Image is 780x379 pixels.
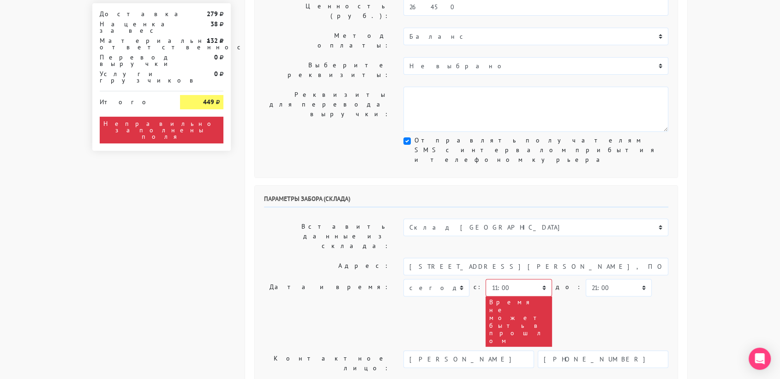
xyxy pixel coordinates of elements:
div: Услуги грузчиков [93,71,173,83]
strong: 0 [214,70,218,78]
div: Перевод выручки [93,54,173,67]
strong: 38 [210,20,218,28]
div: Наценка за вес [93,21,173,34]
strong: 449 [203,98,214,106]
label: Контактное лицо: [257,350,396,376]
label: Отправлять получателям SMS с интервалом прибытия и телефоном курьера [414,136,668,165]
div: Итого [100,95,166,105]
label: Вставить данные из склада: [257,219,396,254]
input: Телефон [538,350,668,368]
div: Доставка [93,11,173,17]
label: Дата и время: [257,279,396,347]
div: Материальная ответственность [93,37,173,50]
label: Адрес: [257,258,396,275]
div: Неправильно заполнены поля [100,117,223,143]
input: Имя [403,350,534,368]
label: до: [556,279,582,295]
strong: 0 [214,53,218,61]
strong: 132 [207,36,218,45]
strong: 279 [207,10,218,18]
label: Метод оплаты: [257,28,396,53]
label: Реквизиты для перевода выручки: [257,87,396,132]
div: Время не может быть в прошлом [486,296,552,347]
h6: Параметры забора (склада) [264,195,668,207]
div: Open Intercom Messenger [749,348,771,370]
label: c: [473,279,482,295]
label: Выберите реквизиты: [257,57,396,83]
